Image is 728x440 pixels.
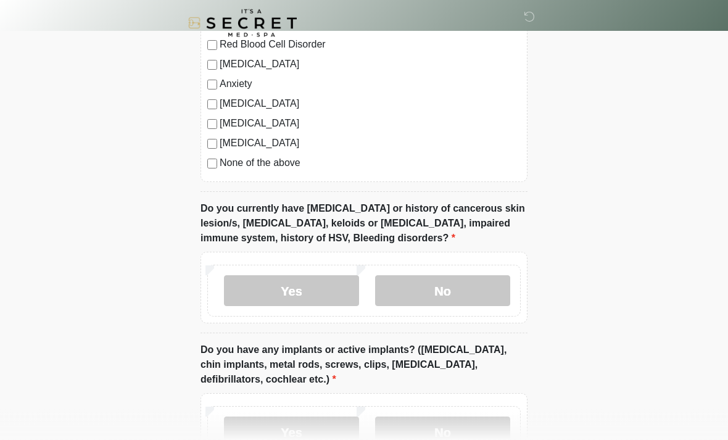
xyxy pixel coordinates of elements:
label: Yes [224,276,359,307]
input: [MEDICAL_DATA] [207,100,217,110]
label: Anxiety [220,77,521,92]
label: None of the above [220,156,521,171]
img: It's A Secret Med Spa Logo [188,9,297,37]
input: [MEDICAL_DATA] [207,139,217,149]
label: [MEDICAL_DATA] [220,57,521,72]
label: [MEDICAL_DATA] [220,97,521,112]
label: [MEDICAL_DATA] [220,136,521,151]
label: Do you currently have [MEDICAL_DATA] or history of cancerous skin lesion/s, [MEDICAL_DATA], keloi... [201,202,527,246]
label: No [375,276,510,307]
input: None of the above [207,159,217,169]
input: [MEDICAL_DATA] [207,60,217,70]
input: Anxiety [207,80,217,90]
input: [MEDICAL_DATA] [207,120,217,130]
label: [MEDICAL_DATA] [220,117,521,131]
label: Do you have any implants or active implants? ([MEDICAL_DATA], chin implants, metal rods, screws, ... [201,343,527,388]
